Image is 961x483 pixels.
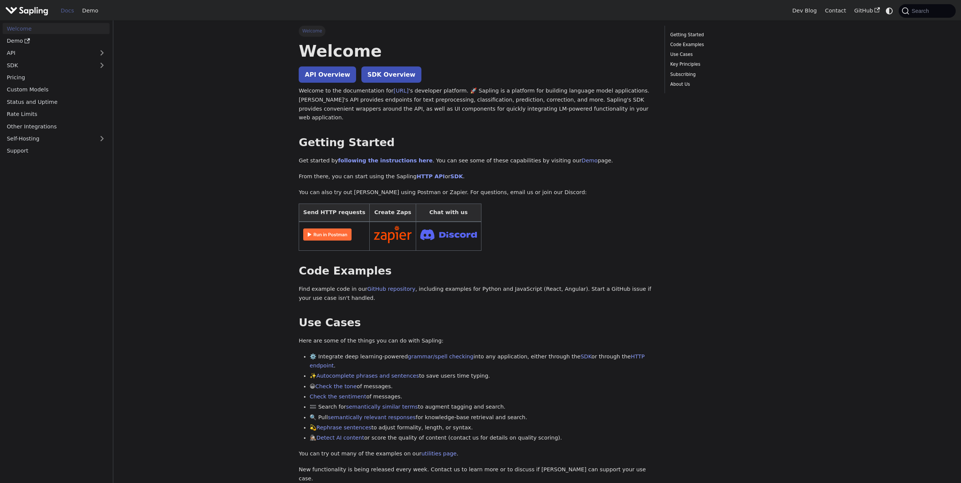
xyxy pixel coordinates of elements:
a: Docs [57,5,78,17]
p: Welcome to the documentation for 's developer platform. 🚀 Sapling is a platform for building lang... [299,86,654,122]
li: 🟰 Search for to augment tagging and search. [310,403,654,412]
a: SDK Overview [361,66,421,83]
a: Dev Blog [788,5,821,17]
p: You can try out many of the examples on our . [299,449,654,458]
a: Welcome [3,23,110,34]
a: Subscribing [670,71,773,78]
a: Custom Models [3,84,110,95]
a: SDK [3,60,94,71]
button: Search (Command+K) [899,4,955,18]
a: semantically similar terms [346,404,418,410]
li: 💫 to adjust formality, length, or syntax. [310,423,654,432]
a: Support [3,145,110,156]
a: GitHub [850,5,884,17]
p: From there, you can start using the Sapling or . [299,172,654,181]
a: SDK [450,173,463,179]
a: Check the sentiment [310,393,366,400]
a: HTTP endpoint [310,353,645,369]
a: Getting Started [670,31,773,39]
h1: Welcome [299,41,654,61]
a: Use Cases [670,51,773,58]
a: SDK [580,353,591,360]
a: Demo [3,35,110,46]
a: grammar/spell checking [408,353,474,360]
a: utilities page [421,451,457,457]
a: Code Examples [670,41,773,48]
a: API Overview [299,66,356,83]
a: HTTP API [416,173,445,179]
p: You can also try out [PERSON_NAME] using Postman or Zapier. For questions, email us or join our D... [299,188,654,197]
th: Create Zaps [370,204,416,222]
h2: Getting Started [299,136,654,150]
nav: Breadcrumbs [299,26,654,36]
a: Key Principles [670,61,773,68]
li: 🕵🏽‍♀️ or score the quality of content (contact us for details on quality scoring). [310,434,654,443]
img: Run in Postman [303,228,352,241]
a: Contact [821,5,850,17]
li: of messages. [310,392,654,401]
li: 🔍 Pull for knowledge-base retrieval and search. [310,413,654,422]
a: Rate Limits [3,109,110,120]
a: Other Integrations [3,121,110,132]
a: Check the tone [315,383,356,389]
h2: Use Cases [299,316,654,330]
li: 😀 of messages. [310,382,654,391]
button: Expand sidebar category 'SDK' [94,60,110,71]
a: API [3,48,94,59]
a: Status and Uptime [3,96,110,107]
a: Demo [582,157,598,164]
a: About Us [670,81,773,88]
img: Sapling.ai [5,5,48,16]
th: Chat with us [416,204,481,222]
li: ✨ to save users time typing. [310,372,654,381]
button: Switch between dark and light mode (currently system mode) [884,5,895,16]
button: Expand sidebar category 'API' [94,48,110,59]
a: Sapling.aiSapling.ai [5,5,51,16]
a: Pricing [3,72,110,83]
img: Join Discord [420,227,477,242]
li: ⚙️ Integrate deep learning-powered into any application, either through the or through the . [310,352,654,370]
h2: Code Examples [299,264,654,278]
a: Detect AI content [316,435,364,441]
p: Get started by . You can see some of these capabilities by visiting our page. [299,156,654,165]
a: GitHub repository [367,286,415,292]
a: following the instructions here [338,157,432,164]
a: Rephrase sentences [316,424,371,431]
a: [URL] [393,88,409,94]
th: Send HTTP requests [299,204,370,222]
span: Welcome [299,26,325,36]
a: Demo [78,5,102,17]
p: Here are some of the things you can do with Sapling: [299,336,654,346]
a: Autocomplete phrases and sentences [316,373,419,379]
img: Connect in Zapier [374,226,412,243]
span: Search [909,8,933,14]
p: Find example code in our , including examples for Python and JavaScript (React, Angular). Start a... [299,285,654,303]
a: semantically relevant responses [328,414,416,420]
a: Self-Hosting [3,133,110,144]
